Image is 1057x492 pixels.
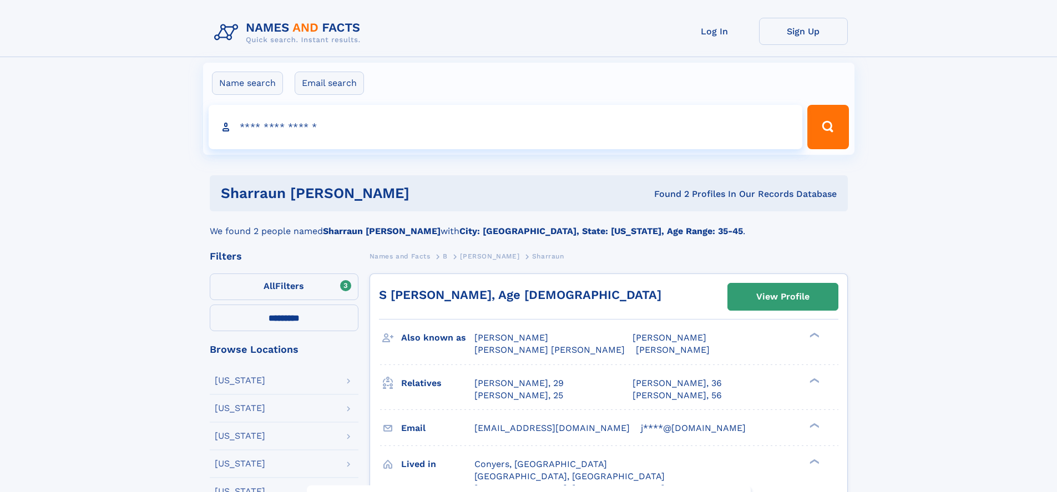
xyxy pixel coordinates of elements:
[460,252,519,260] span: [PERSON_NAME]
[807,105,848,149] button: Search Button
[323,226,441,236] b: Sharraun [PERSON_NAME]
[295,72,364,95] label: Email search
[460,249,519,263] a: [PERSON_NAME]
[401,374,474,393] h3: Relatives
[370,249,431,263] a: Names and Facts
[210,18,370,48] img: Logo Names and Facts
[756,284,810,310] div: View Profile
[728,283,838,310] a: View Profile
[209,105,803,149] input: search input
[474,471,665,481] span: [GEOGRAPHIC_DATA], [GEOGRAPHIC_DATA]
[636,344,710,355] span: [PERSON_NAME]
[633,389,722,402] a: [PERSON_NAME], 56
[807,377,820,384] div: ❯
[215,459,265,468] div: [US_STATE]
[474,344,625,355] span: [PERSON_NAME] [PERSON_NAME]
[210,251,358,261] div: Filters
[807,422,820,429] div: ❯
[401,328,474,347] h3: Also known as
[212,72,283,95] label: Name search
[474,459,607,469] span: Conyers, [GEOGRAPHIC_DATA]
[215,432,265,440] div: [US_STATE]
[210,344,358,354] div: Browse Locations
[474,332,548,343] span: [PERSON_NAME]
[443,252,448,260] span: B
[264,281,275,291] span: All
[474,423,630,433] span: [EMAIL_ADDRESS][DOMAIN_NAME]
[633,377,722,389] a: [PERSON_NAME], 36
[807,458,820,465] div: ❯
[401,419,474,438] h3: Email
[459,226,743,236] b: City: [GEOGRAPHIC_DATA], State: [US_STATE], Age Range: 35-45
[215,404,265,413] div: [US_STATE]
[633,332,706,343] span: [PERSON_NAME]
[474,389,563,402] a: [PERSON_NAME], 25
[807,332,820,339] div: ❯
[759,18,848,45] a: Sign Up
[221,186,532,200] h1: Sharraun [PERSON_NAME]
[532,252,564,260] span: Sharraun
[532,188,837,200] div: Found 2 Profiles In Our Records Database
[379,288,661,302] a: S [PERSON_NAME], Age [DEMOGRAPHIC_DATA]
[210,211,848,238] div: We found 2 people named with .
[210,273,358,300] label: Filters
[474,377,564,389] a: [PERSON_NAME], 29
[401,455,474,474] h3: Lived in
[443,249,448,263] a: B
[670,18,759,45] a: Log In
[215,376,265,385] div: [US_STATE]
